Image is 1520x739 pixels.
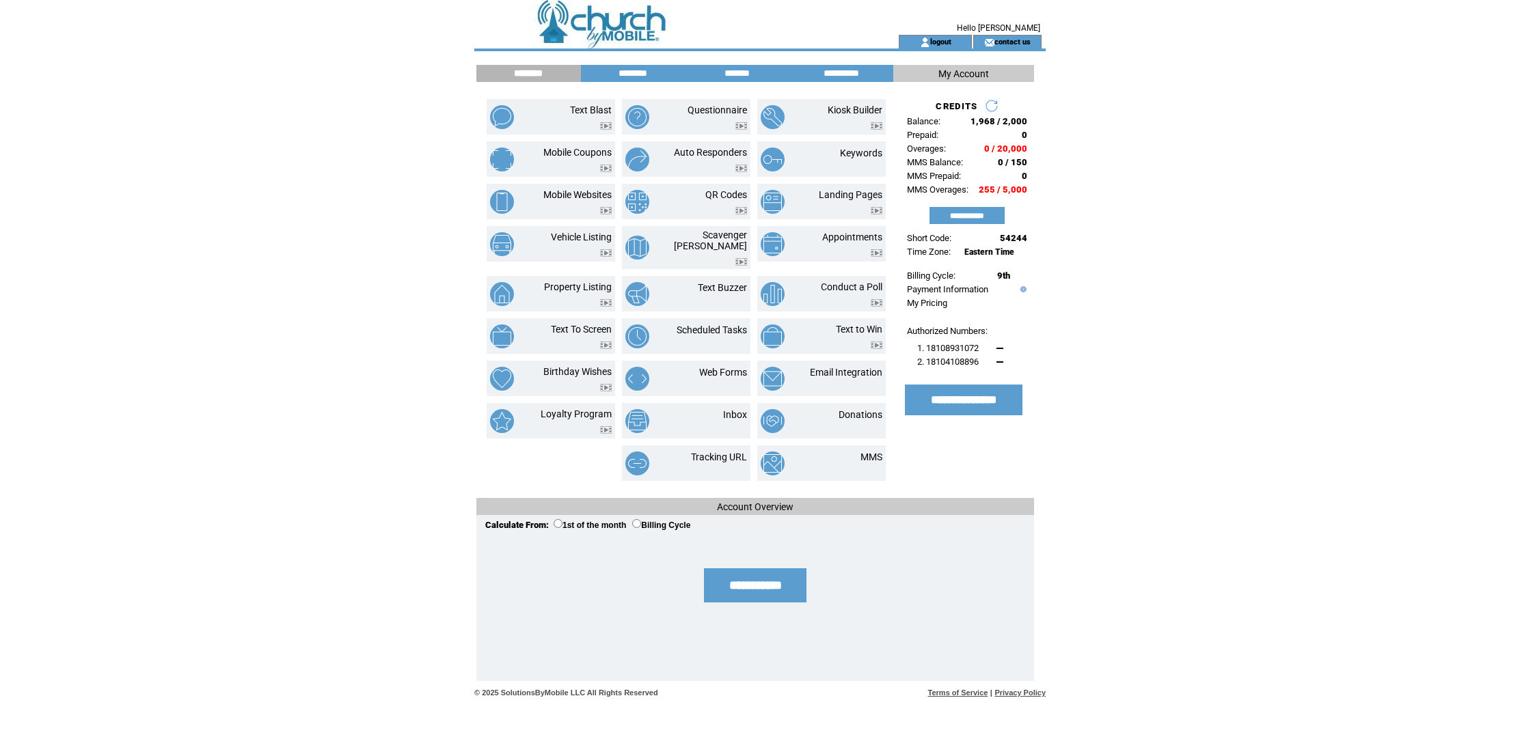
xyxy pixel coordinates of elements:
a: Text To Screen [551,324,612,335]
span: CREDITS [936,101,977,111]
a: QR Codes [705,189,747,200]
span: Time Zone: [907,247,951,257]
img: birthday-wishes.png [490,367,514,391]
a: Text to Win [836,324,882,335]
img: mobile-coupons.png [490,148,514,171]
span: 0 [1022,130,1027,140]
a: Scavenger [PERSON_NAME] [674,229,747,251]
span: Overages: [907,143,946,154]
img: questionnaire.png [625,105,649,129]
span: MMS Prepaid: [907,171,961,181]
img: scavenger-hunt.png [625,236,649,260]
span: MMS Balance: [907,157,963,167]
a: Payment Information [907,284,988,294]
a: Auto Responders [674,147,747,158]
img: video.png [735,207,747,214]
a: Mobile Coupons [543,147,612,158]
a: Kiosk Builder [828,104,882,115]
span: 0 [1022,171,1027,181]
img: contact_us_icon.gif [984,37,994,48]
img: help.gif [1017,286,1027,292]
span: 54244 [1000,233,1027,243]
label: Billing Cycle [632,520,690,530]
span: Short Code: [907,233,951,243]
a: Questionnaire [688,104,747,115]
img: auto-responders.png [625,148,649,171]
span: 9th [997,270,1010,281]
img: web-forms.png [625,367,649,391]
a: Mobile Websites [543,189,612,200]
img: scheduled-tasks.png [625,324,649,348]
img: video.png [735,258,747,266]
img: text-buzzer.png [625,282,649,306]
a: My Pricing [907,298,947,308]
a: Conduct a Poll [821,281,882,292]
a: Inbox [723,409,747,420]
span: | [990,688,992,697]
img: video.png [600,299,612,307]
span: Balance: [907,116,940,126]
span: Authorized Numbers: [907,326,988,336]
a: contact us [994,37,1031,46]
img: inbox.png [625,409,649,433]
span: 255 / 5,000 [979,184,1027,195]
span: 1. 18108931072 [917,343,979,353]
a: Landing Pages [819,189,882,200]
img: video.png [871,341,882,349]
span: 0 / 20,000 [984,143,1027,154]
a: MMS [860,451,882,462]
a: Text Blast [570,104,612,115]
a: Tracking URL [691,451,747,462]
a: logout [930,37,951,46]
span: 0 / 150 [998,157,1027,167]
img: vehicle-listing.png [490,232,514,256]
img: donations.png [761,409,785,433]
img: landing-pages.png [761,190,785,214]
img: tracking-url.png [625,451,649,475]
img: qr-codes.png [625,190,649,214]
span: MMS Overages: [907,184,968,195]
a: Scheduled Tasks [677,324,747,335]
span: Eastern Time [964,247,1014,257]
span: My Account [938,68,989,79]
img: text-to-win.png [761,324,785,348]
input: 1st of the month [554,519,562,528]
img: video.png [600,165,612,172]
span: Calculate From: [485,520,549,530]
a: Keywords [840,148,882,158]
a: Terms of Service [928,688,988,697]
img: video.png [871,249,882,257]
img: mobile-websites.png [490,190,514,214]
img: loyalty-program.png [490,409,514,433]
span: Account Overview [717,501,793,512]
img: video.png [871,207,882,214]
img: appointments.png [761,232,785,256]
img: mms.png [761,451,785,475]
img: video.png [600,341,612,349]
span: Prepaid: [907,130,938,140]
a: Privacy Policy [994,688,1046,697]
a: Loyalty Program [541,408,612,419]
a: Vehicle Listing [551,232,612,242]
span: © 2025 SolutionsByMobile LLC All Rights Reserved [474,688,658,697]
input: Billing Cycle [632,519,641,528]
a: Email Integration [810,367,882,378]
span: 2. 18104108896 [917,357,979,367]
img: video.png [735,122,747,130]
img: keywords.png [761,148,785,171]
span: 1,968 / 2,000 [971,116,1027,126]
img: video.png [735,165,747,172]
img: video.png [600,122,612,130]
a: Text Buzzer [698,282,747,293]
img: text-to-screen.png [490,324,514,348]
img: video.png [600,426,612,434]
a: Appointments [822,232,882,242]
img: conduct-a-poll.png [761,282,785,306]
a: Birthday Wishes [543,366,612,377]
a: Donations [839,409,882,420]
img: video.png [871,299,882,307]
span: Hello [PERSON_NAME] [957,23,1040,33]
img: video.png [600,384,612,391]
img: kiosk-builder.png [761,105,785,129]
img: text-blast.png [490,105,514,129]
